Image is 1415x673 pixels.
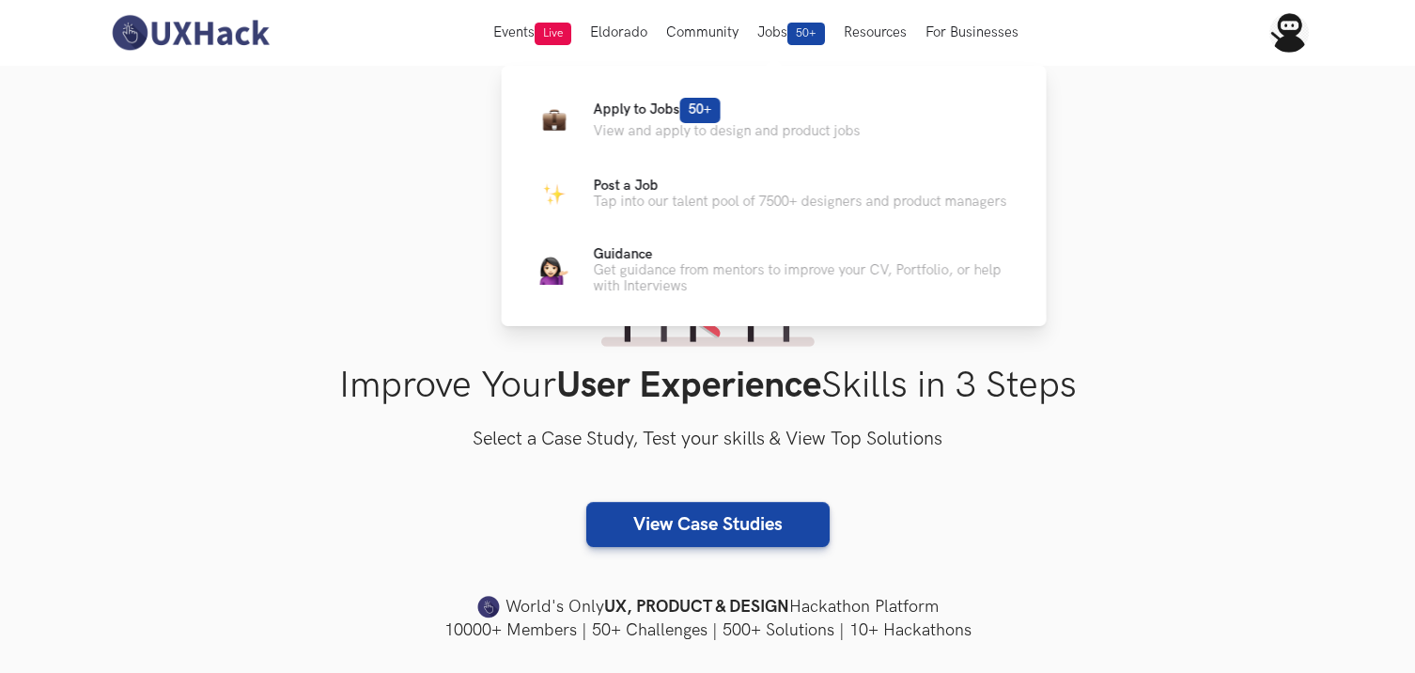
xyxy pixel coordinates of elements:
strong: User Experience [556,364,821,408]
a: ParkingPost a JobTap into our talent pool of 7500+ designers and product managers [532,171,1017,216]
p: Get guidance from mentors to improve your CV, Portfolio, or help with Interviews [594,262,1017,294]
span: Post a Job [594,178,659,194]
h1: Improve Your Skills in 3 Steps [106,364,1309,408]
span: 50+ [680,98,721,123]
a: GuidanceGuidanceGet guidance from mentors to improve your CV, Portfolio, or help with Interviews [532,246,1017,294]
a: BriefcaseApply to Jobs50+View and apply to design and product jobs [532,96,1017,141]
span: Apply to Jobs [594,102,721,117]
h4: World's Only Hackathon Platform [106,594,1309,620]
img: UXHack-logo.png [106,13,273,53]
h3: Select a Case Study, Test your skills & View Top Solutions [106,425,1309,455]
a: View Case Studies [586,502,830,547]
span: Live [535,23,571,45]
img: Briefcase [542,107,566,131]
span: Guidance [594,246,653,262]
img: Parking [542,182,566,206]
p: View and apply to design and product jobs [594,123,861,139]
img: uxhack-favicon-image.png [477,595,500,619]
p: Tap into our talent pool of 7500+ designers and product managers [594,194,1007,210]
strong: UX, PRODUCT & DESIGN [604,594,789,620]
span: 50+ [787,23,825,45]
img: Guidance [540,257,568,285]
img: Your profile pic [1269,13,1309,53]
h4: 10000+ Members | 50+ Challenges | 500+ Solutions | 10+ Hackathons [106,618,1309,642]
